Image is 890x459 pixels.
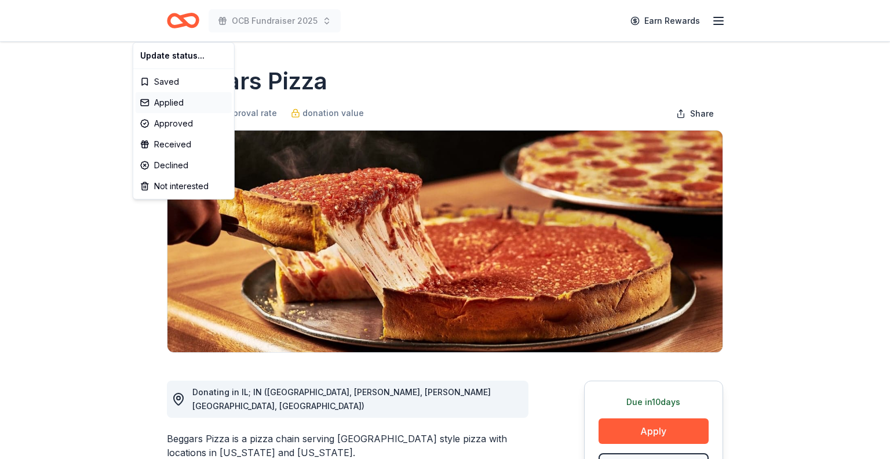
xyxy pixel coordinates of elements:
div: Received [136,134,232,155]
div: Not interested [136,176,232,197]
span: OCB Fundraiser 2025 [232,14,318,28]
div: Saved [136,71,232,92]
div: Applied [136,92,232,113]
div: Approved [136,113,232,134]
div: Update status... [136,45,232,66]
div: Declined [136,155,232,176]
